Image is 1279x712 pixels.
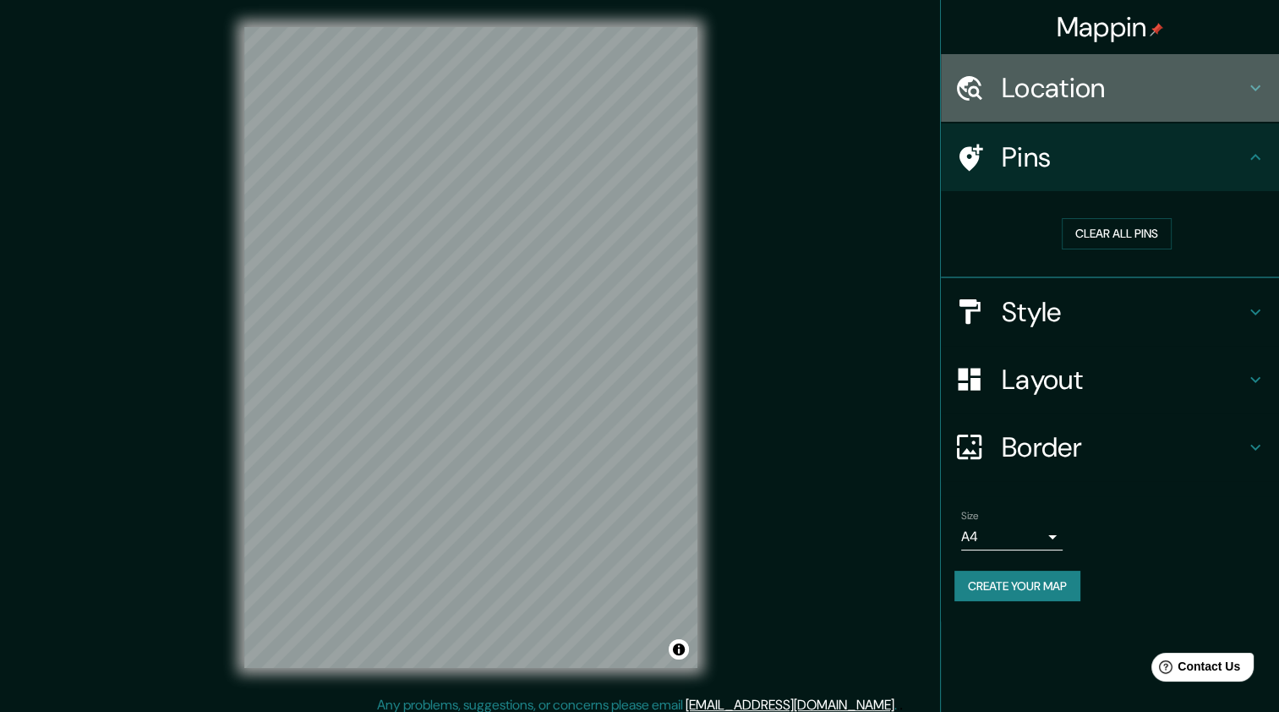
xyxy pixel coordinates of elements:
button: Create your map [954,571,1080,602]
div: Pins [941,123,1279,191]
canvas: Map [244,27,697,668]
button: Clear all pins [1062,218,1172,249]
h4: Layout [1002,363,1245,397]
div: Style [941,278,1279,346]
label: Size [961,508,979,523]
h4: Mappin [1057,10,1164,44]
h4: Border [1002,430,1245,464]
h4: Pins [1002,140,1245,174]
div: Location [941,54,1279,122]
div: A4 [961,523,1063,550]
h4: Location [1002,71,1245,105]
div: Layout [941,346,1279,414]
iframe: Help widget launcher [1129,646,1260,693]
img: pin-icon.png [1150,23,1163,36]
div: Border [941,414,1279,481]
button: Toggle attribution [669,639,689,660]
h4: Style [1002,295,1245,329]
